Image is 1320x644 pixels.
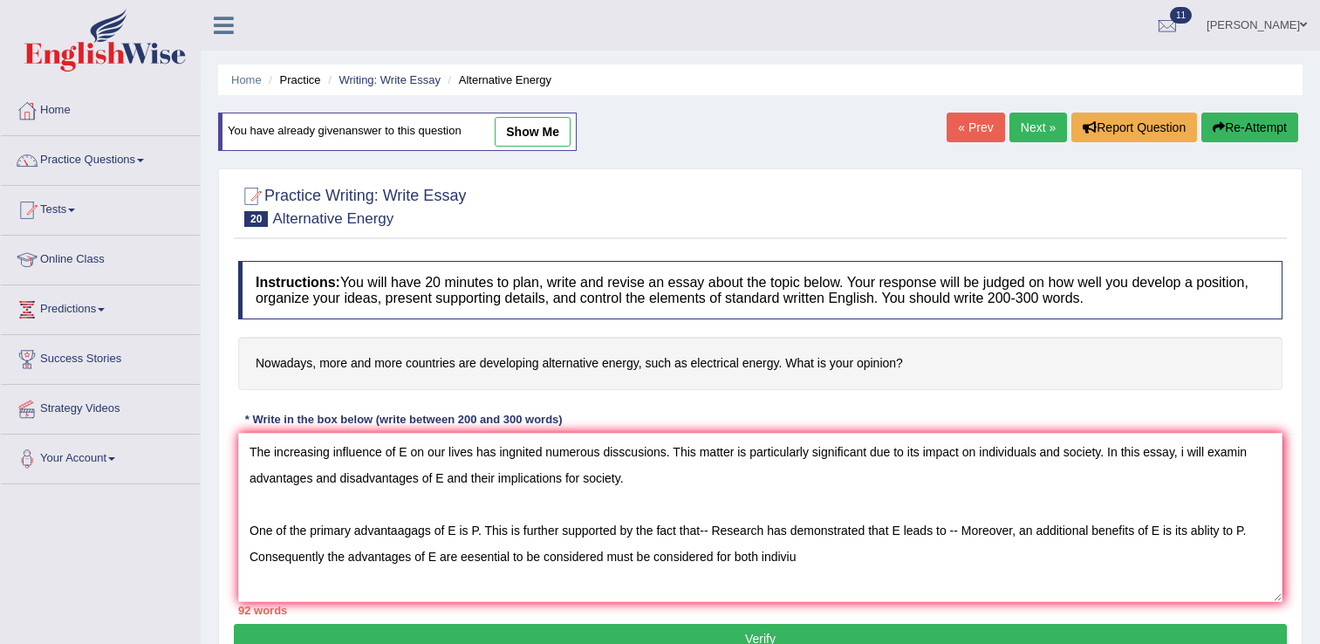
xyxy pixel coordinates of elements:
[1071,113,1197,142] button: Report Question
[947,113,1004,142] a: « Prev
[238,602,1282,619] div: 92 words
[1009,113,1067,142] a: Next »
[238,412,569,428] div: * Write in the box below (write between 200 and 300 words)
[256,275,340,290] b: Instructions:
[238,183,466,227] h2: Practice Writing: Write Essay
[495,117,571,147] a: show me
[1,335,200,379] a: Success Stories
[1,385,200,428] a: Strategy Videos
[272,210,393,227] small: Alternative Energy
[1,236,200,279] a: Online Class
[238,337,1282,390] h4: Nowadays, more and more countries are developing alternative energy, such as electrical energy. W...
[1,186,200,230] a: Tests
[444,72,551,88] li: Alternative Energy
[1,435,200,478] a: Your Account
[244,211,268,227] span: 20
[1,285,200,329] a: Predictions
[1201,113,1298,142] button: Re-Attempt
[264,72,320,88] li: Practice
[1170,7,1192,24] span: 11
[218,113,577,151] div: You have already given answer to this question
[1,86,200,130] a: Home
[339,73,441,86] a: Writing: Write Essay
[238,261,1282,319] h4: You will have 20 minutes to plan, write and revise an essay about the topic below. Your response ...
[1,136,200,180] a: Practice Questions
[231,73,262,86] a: Home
